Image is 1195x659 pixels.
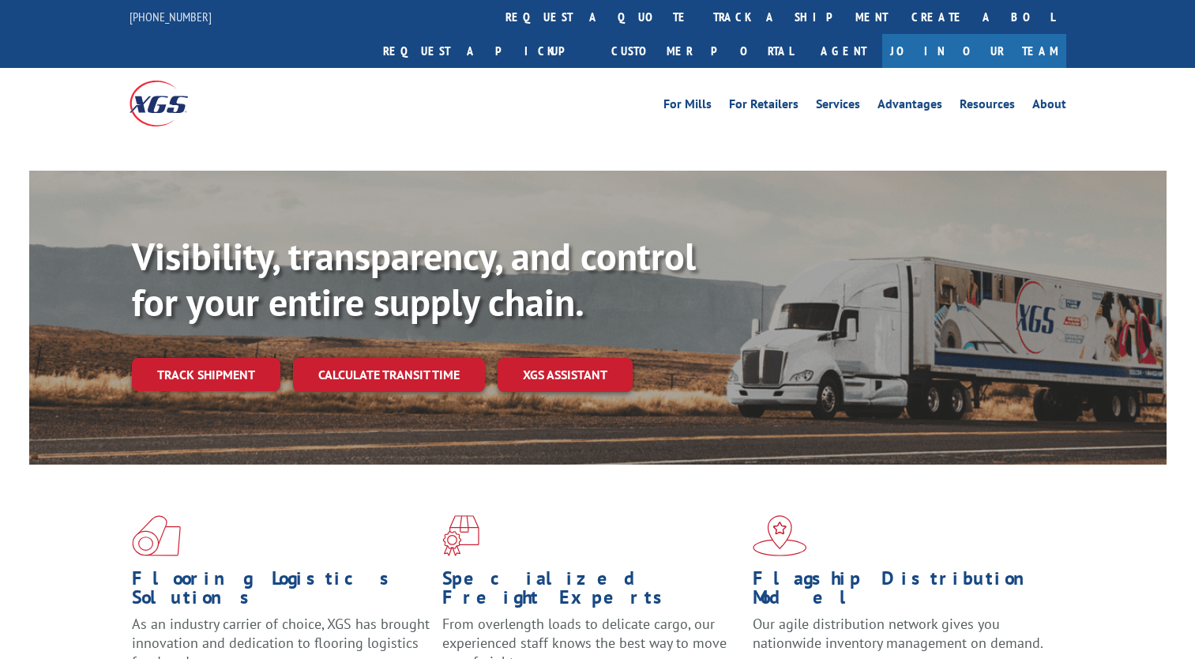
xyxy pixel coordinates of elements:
[599,34,805,68] a: Customer Portal
[442,515,479,556] img: xgs-icon-focused-on-flooring-red
[753,515,807,556] img: xgs-icon-flagship-distribution-model-red
[498,358,633,392] a: XGS ASSISTANT
[882,34,1066,68] a: Join Our Team
[132,358,280,391] a: Track shipment
[1032,98,1066,115] a: About
[132,515,181,556] img: xgs-icon-total-supply-chain-intelligence-red
[753,615,1043,652] span: Our agile distribution network gives you nationwide inventory management on demand.
[805,34,882,68] a: Agent
[132,232,696,326] b: Visibility, transparency, and control for your entire supply chain.
[960,98,1015,115] a: Resources
[753,569,1051,615] h1: Flagship Distribution Model
[132,569,430,615] h1: Flooring Logistics Solutions
[442,569,741,615] h1: Specialized Freight Experts
[371,34,599,68] a: Request a pickup
[816,98,860,115] a: Services
[877,98,942,115] a: Advantages
[729,98,799,115] a: For Retailers
[293,358,485,392] a: Calculate transit time
[130,9,212,24] a: [PHONE_NUMBER]
[663,98,712,115] a: For Mills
